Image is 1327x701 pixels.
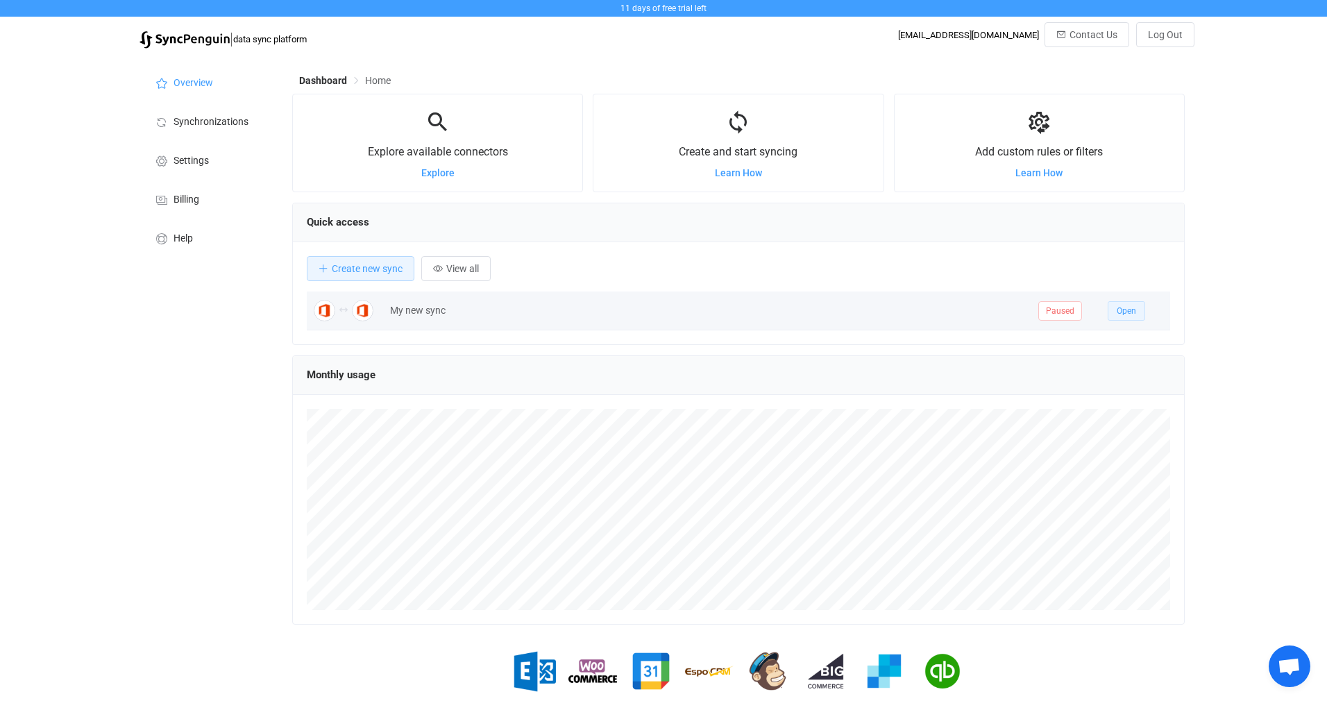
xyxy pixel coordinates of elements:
span: Monthly usage [307,369,375,381]
span: Dashboard [299,75,347,86]
img: espo-crm.png [685,647,734,695]
a: Help [140,218,278,257]
button: Contact Us [1045,22,1129,47]
a: Open [1108,305,1145,316]
span: Billing [174,194,199,205]
span: 11 days of free trial left [620,3,707,13]
span: data sync platform [233,34,307,44]
span: Create new sync [332,263,403,274]
div: [EMAIL_ADDRESS][DOMAIN_NAME] [898,30,1039,40]
span: Overview [174,78,213,89]
a: Synchronizations [140,101,278,140]
button: Log Out [1136,22,1194,47]
span: | [230,29,233,49]
div: My new sync [383,303,1031,319]
a: Learn How [1015,167,1063,178]
div: Breadcrumb [299,76,391,85]
span: Home [365,75,391,86]
span: Log Out [1148,29,1183,40]
a: Explore [421,167,455,178]
img: Office 365 Contacts [352,300,373,321]
span: Quick access [307,216,369,228]
img: woo-commerce.png [568,647,617,695]
a: Settings [140,140,278,179]
img: syncpenguin.svg [140,31,230,49]
img: sendgrid.png [860,647,908,695]
span: View all [446,263,479,274]
span: Settings [174,155,209,167]
span: Help [174,233,193,244]
a: |data sync platform [140,29,307,49]
img: google.png [627,647,675,695]
button: Create new sync [307,256,414,281]
img: quickbooks.png [918,647,967,695]
span: Create and start syncing [679,145,797,158]
span: Open [1117,306,1136,316]
button: Open [1108,301,1145,321]
a: Learn How [715,167,762,178]
a: Billing [140,179,278,218]
span: Synchronizations [174,117,248,128]
img: big-commerce.png [802,647,850,695]
img: Office 365 Contacts [314,300,335,321]
span: Add custom rules or filters [975,145,1103,158]
img: exchange.png [510,647,559,695]
button: View all [421,256,491,281]
a: Overview [140,62,278,101]
span: Contact Us [1070,29,1117,40]
div: Open chat [1269,645,1310,687]
span: Paused [1038,301,1082,321]
img: mailchimp.png [743,647,792,695]
span: Explore available connectors [368,145,508,158]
